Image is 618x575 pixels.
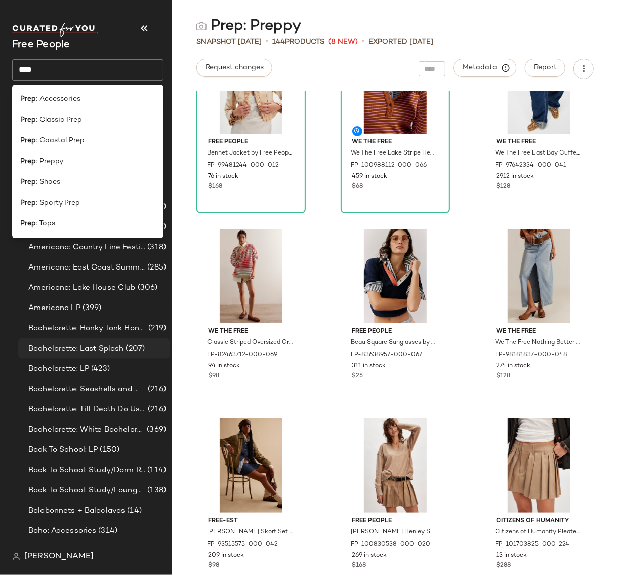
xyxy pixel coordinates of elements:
span: Bachelorette: Seashells and Wedding Bells [28,384,146,395]
span: (219) [146,323,166,334]
span: Metadata [462,63,508,72]
span: (399) [80,302,102,314]
img: svg%3e [196,21,207,31]
img: svg%3e [12,553,20,561]
b: Prep [20,156,36,167]
img: 82463712_069_a [200,229,302,323]
span: Bachelorette: LP [28,363,89,375]
span: (318) [145,242,166,253]
span: : Preppy [36,156,63,167]
span: 94 in stock [208,362,240,371]
span: 209 in stock [208,551,244,560]
span: Americana: Country Line Festival [28,242,145,253]
span: $68 [352,182,363,191]
img: cfy_white_logo.C9jOOHJF.svg [12,23,98,37]
button: Report [525,59,565,77]
span: $168 [352,561,366,570]
span: (276) [122,546,142,557]
span: Free People [208,138,294,147]
span: FP-97642334-000-041 [495,161,566,170]
span: Bennet Jacket by Free People in White, Size: S [207,149,293,158]
span: Americana: Lake House Club [28,282,136,294]
b: Prep [20,198,36,208]
span: Classic Striped Oversized Crewneck by We The Free at Free People in Red, Size: L [207,338,293,348]
b: Prep [20,218,36,229]
span: 269 in stock [352,551,387,560]
span: Current Company Name [12,40,70,50]
span: $168 [208,182,222,191]
span: : Tops [36,218,55,229]
span: Citizens of Humanity [496,517,582,526]
span: : Coastal Prep [36,135,85,146]
p: Exported [DATE] [368,36,433,47]
span: (8 New) [328,36,358,47]
span: Bachelorette: Honky Tonk Honey [28,323,146,334]
span: We The Free East Bay Cuffed Jeans at Free People in Dark Wash, Size: 26 [495,149,581,158]
b: Prep [20,94,36,104]
span: We The Free [496,138,582,147]
b: Prep [20,114,36,125]
span: (114) [145,465,166,476]
img: 101703825_224_a [488,418,590,513]
span: (14) [125,505,142,517]
span: 2912 in stock [496,172,534,181]
span: : Accessories [36,94,80,104]
span: Back To School: LP [28,444,98,456]
span: (150) [98,444,120,456]
span: Citizens of Humanity Pleated Twill Mini Skirt at Free People in Tan, Size: 31 [495,528,581,537]
span: (306) [136,282,158,294]
span: • [362,35,364,48]
span: Bachelorette: Till Death Do Us Party [28,404,146,415]
span: [PERSON_NAME] Skort Set by free-est at Free People in Blue, Size: S [207,528,293,537]
span: (138) [145,485,166,496]
span: FP-99481244-000-012 [207,161,279,170]
b: Prep [20,177,36,187]
span: (207) [124,343,145,355]
button: Request changes [196,59,272,77]
img: 93515575_042_0 [200,418,302,513]
span: We The Free [352,138,438,147]
span: 13 in stock [496,551,527,560]
span: (285) [145,262,166,274]
span: (369) [145,424,166,436]
span: 144 [272,38,285,46]
button: Metadata [454,59,517,77]
span: We The Free [208,327,294,336]
span: Bachelorette: White Bachelorette Outfits [28,424,145,436]
span: Balabonnets + Balaclavas [28,505,125,517]
span: Back To School: Study/Dorm Room Essentials [28,465,145,476]
span: : Sporty Prep [36,198,80,208]
span: $98 [208,372,219,381]
span: (216) [146,384,166,395]
span: $98 [208,561,219,570]
span: We The Free [496,327,582,336]
span: Free People [352,517,438,526]
span: 459 in stock [352,172,388,181]
img: 83638957_067_e-1 [344,229,446,323]
span: $288 [496,561,511,570]
span: FP-100988112-000-066 [351,161,427,170]
span: $25 [352,372,363,381]
span: 76 in stock [208,172,238,181]
span: Request changes [205,64,264,72]
span: FP-93515575-000-042 [207,540,278,549]
span: FP-100830538-000-020 [351,540,431,549]
div: Prep: Preppy [196,16,301,36]
span: $128 [496,182,510,191]
span: : Shoes [36,177,60,187]
span: Americana: East Coast Summer [28,262,145,274]
img: 98181837_048_c [488,229,590,323]
span: We The Free Lake Stripe Henley at Free People in Pink, Size: XL [351,149,437,158]
span: (423) [89,363,110,375]
span: : Classic Prep [36,114,82,125]
span: FP-82463712-000-069 [207,351,277,360]
span: [PERSON_NAME] Henley Sweater by Free People in Brown, Size: S [351,528,437,537]
b: Prep [20,135,36,146]
span: • [266,35,268,48]
span: Americana LP [28,302,80,314]
span: free-est [208,517,294,526]
span: Snapshot [DATE] [196,36,262,47]
span: Boho: Accessories [28,525,96,537]
div: Products [272,36,324,47]
span: Beau Square Sunglasses by Free People in Pink [351,338,437,348]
